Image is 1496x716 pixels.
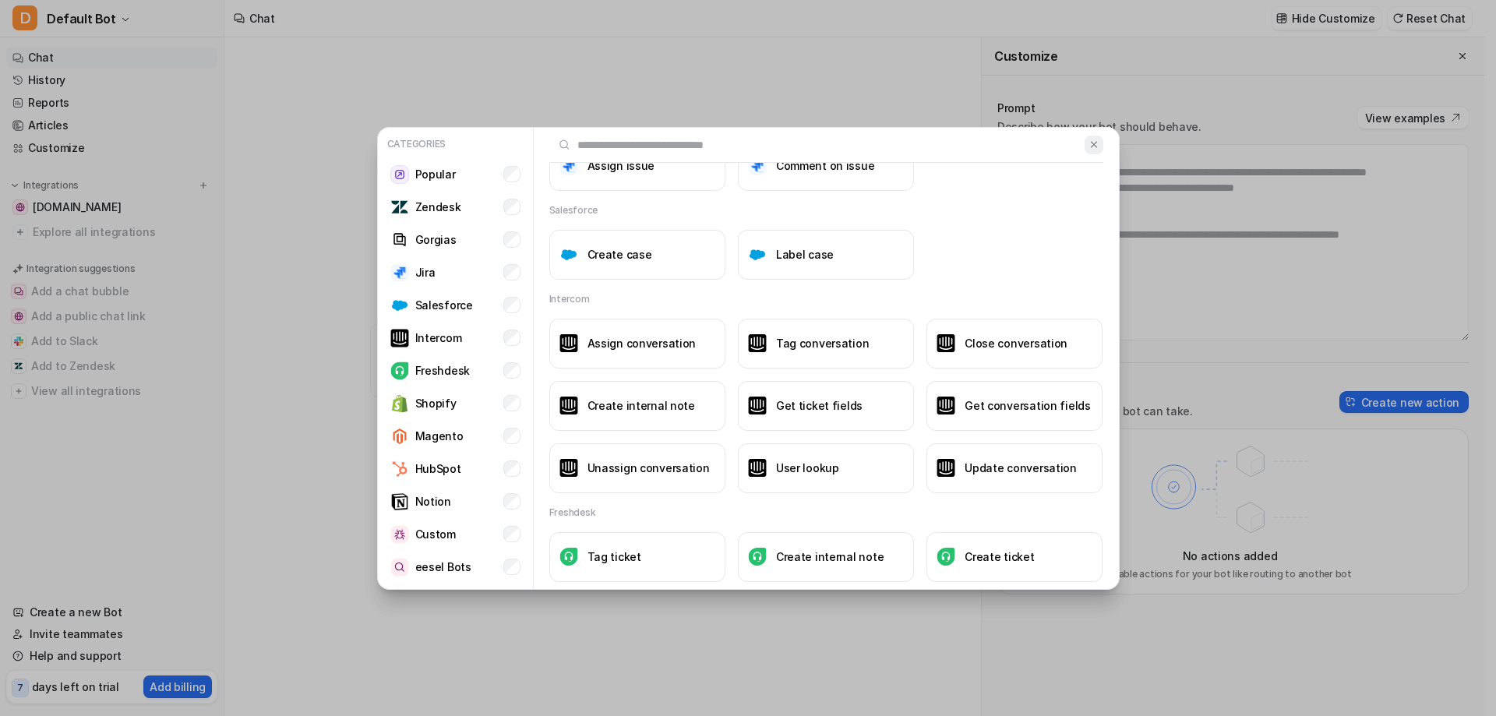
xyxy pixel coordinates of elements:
p: Popular [415,166,456,182]
h3: Tag ticket [587,548,641,565]
p: Categories [384,134,527,154]
button: Get ticket fieldsGet ticket fields [738,381,914,431]
button: Label caseLabel case [738,230,914,280]
p: Custom [415,526,456,542]
button: Create ticketCreate ticket [926,532,1103,582]
p: Jira [415,264,436,280]
button: User lookupUser lookup [738,443,914,493]
h3: Create internal note [776,548,884,565]
h3: Label case [776,246,834,263]
h3: Get conversation fields [965,397,1091,414]
h3: Create ticket [965,548,1034,565]
h2: Freshdesk [549,506,596,520]
p: Freshdesk [415,362,470,379]
button: Create internal noteCreate internal note [549,381,725,431]
p: Magento [415,428,464,444]
img: Unassign conversation [559,459,578,477]
img: Create internal note [559,397,578,414]
img: Assign conversation [559,334,578,352]
p: Zendesk [415,199,461,215]
img: User lookup [748,459,767,477]
img: Get conversation fields [937,397,955,414]
p: Shopify [415,395,457,411]
h3: Assign conversation [587,335,697,351]
button: Comment on issueComment on issue [738,141,914,191]
img: Close conversation [937,334,955,352]
p: Intercom [415,330,462,346]
button: Unassign conversationUnassign conversation [549,443,725,493]
button: Close conversationClose conversation [926,319,1103,369]
img: Tag ticket [559,548,578,566]
h3: Comment on issue [776,157,875,174]
h3: Get ticket fields [776,397,863,414]
img: Tag conversation [748,334,767,352]
img: Get ticket fields [748,397,767,414]
button: Create internal noteCreate internal note [738,532,914,582]
img: Label case [748,245,767,264]
p: Salesforce [415,297,473,313]
p: eesel Bots [415,559,471,575]
h2: Intercom [549,292,590,306]
p: HubSpot [415,460,461,477]
img: Comment on issue [748,157,767,175]
h3: Unassign conversation [587,460,710,476]
h3: Assign issue [587,157,655,174]
button: Get conversation fieldsGet conversation fields [926,381,1103,431]
h3: Create internal note [587,397,695,414]
img: Update conversation [937,459,955,477]
button: Update conversationUpdate conversation [926,443,1103,493]
h2: Salesforce [549,203,598,217]
p: Notion [415,493,451,510]
button: Tag ticketTag ticket [549,532,725,582]
img: Create internal note [748,548,767,566]
h3: Close conversation [965,335,1067,351]
button: Assign conversationAssign conversation [549,319,725,369]
button: Tag conversationTag conversation [738,319,914,369]
h3: Update conversation [965,460,1077,476]
h3: User lookup [776,460,839,476]
img: Create ticket [937,548,955,566]
button: Assign issueAssign issue [549,141,725,191]
img: Create case [559,245,578,264]
h3: Create case [587,246,652,263]
h3: Tag conversation [776,335,870,351]
button: Create caseCreate case [549,230,725,280]
img: Assign issue [559,157,578,175]
p: Gorgias [415,231,457,248]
